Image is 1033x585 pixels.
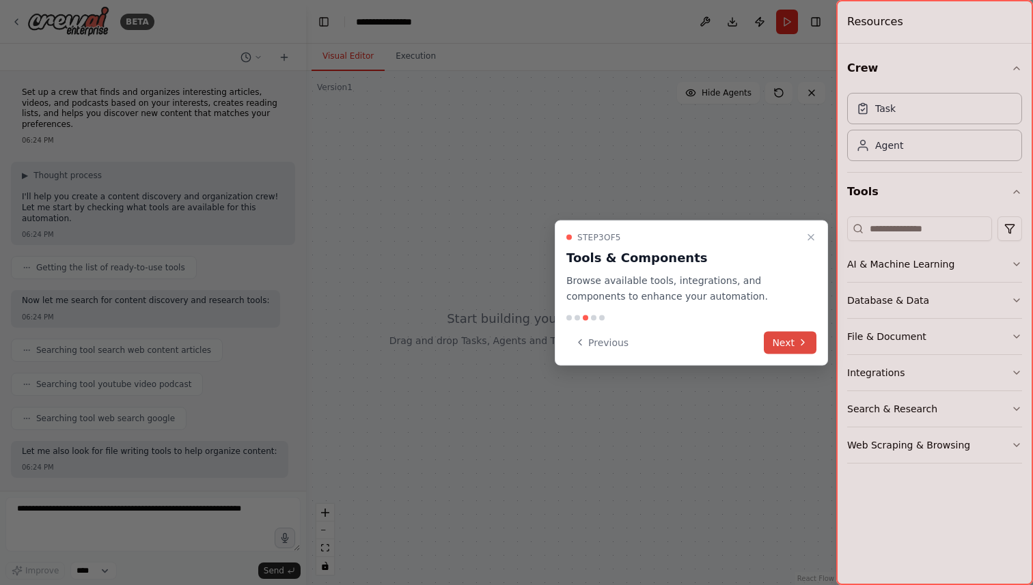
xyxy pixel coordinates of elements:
span: Step 3 of 5 [577,232,621,243]
button: Previous [566,331,637,354]
h3: Tools & Components [566,248,800,268]
button: Next [764,331,816,354]
button: Close walkthrough [803,229,819,246]
p: Browse available tools, integrations, and components to enhance your automation. [566,273,800,304]
button: Hide left sidebar [314,12,333,31]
